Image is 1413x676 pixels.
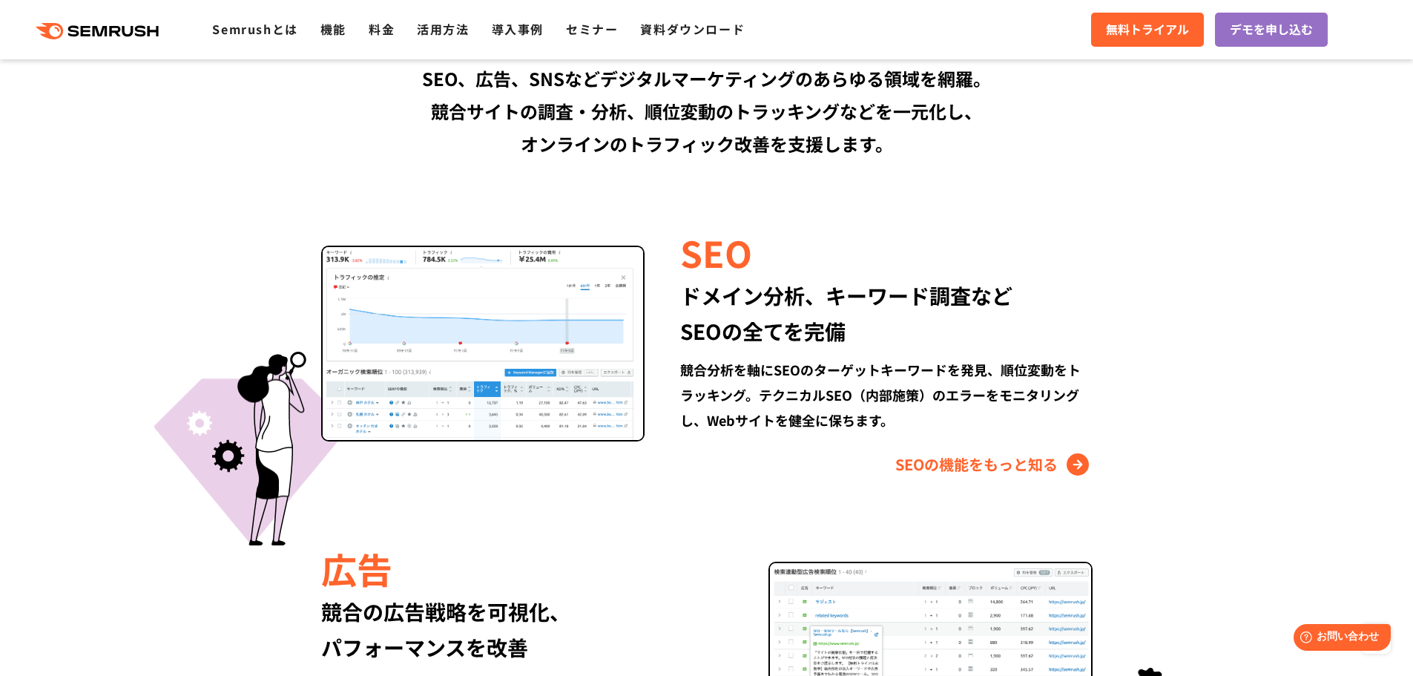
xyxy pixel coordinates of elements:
[1106,20,1189,39] span: 無料トライアル
[640,20,745,38] a: 資料ダウンロード
[680,227,1092,278] div: SEO
[1230,20,1313,39] span: デモを申し込む
[280,62,1133,160] div: SEO、広告、SNSなどデジタルマーケティングのあらゆる領域を網羅。 競合サイトの調査・分析、順位変動のトラッキングなどを一元化し、 オンラインのトラフィック改善を支援します。
[566,20,618,38] a: セミナー
[1091,13,1204,47] a: 無料トライアル
[417,20,469,38] a: 活用方法
[212,20,297,38] a: Semrushとは
[895,453,1093,476] a: SEOの機能をもっと知る
[1215,13,1328,47] a: デモを申し込む
[1281,618,1397,660] iframe: Help widget launcher
[680,357,1092,433] div: 競合分析を軸にSEOのターゲットキーワードを発見、順位変動をトラッキング。テクニカルSEO（内部施策）のエラーをモニタリングし、Webサイトを健全に保ちます。
[492,20,544,38] a: 導入事例
[320,20,346,38] a: 機能
[680,278,1092,349] div: ドメイン分析、キーワード調査など SEOの全てを完備
[321,594,733,665] div: 競合の広告戦略を可視化、 パフォーマンスを改善
[369,20,395,38] a: 料金
[321,543,733,594] div: 広告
